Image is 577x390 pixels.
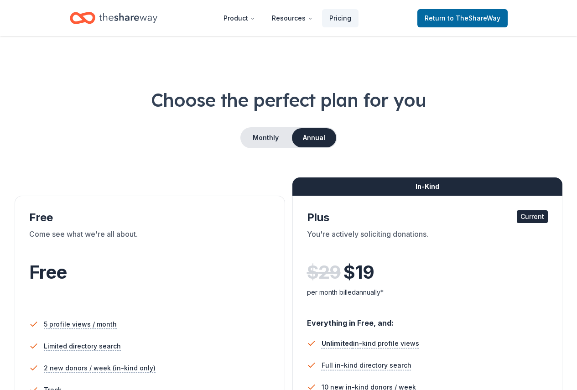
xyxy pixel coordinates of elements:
[70,7,157,29] a: Home
[322,360,411,371] span: Full in-kind directory search
[44,341,121,352] span: Limited directory search
[29,229,270,254] div: Come see what we're all about.
[216,7,359,29] nav: Main
[517,210,548,223] div: Current
[425,13,500,24] span: Return
[343,260,374,285] span: $ 19
[44,319,117,330] span: 5 profile views / month
[29,210,270,225] div: Free
[322,339,419,347] span: in-kind profile views
[447,14,500,22] span: to TheShareWay
[216,9,263,27] button: Product
[307,287,548,298] div: per month billed annually*
[307,229,548,254] div: You're actively soliciting donations.
[292,177,563,196] div: In-Kind
[44,363,156,374] span: 2 new donors / week (in-kind only)
[265,9,320,27] button: Resources
[322,9,359,27] a: Pricing
[29,261,67,283] span: Free
[15,87,562,113] h1: Choose the perfect plan for you
[241,128,290,147] button: Monthly
[322,339,353,347] span: Unlimited
[307,210,548,225] div: Plus
[417,9,508,27] a: Returnto TheShareWay
[307,310,548,329] div: Everything in Free, and:
[292,128,336,147] button: Annual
